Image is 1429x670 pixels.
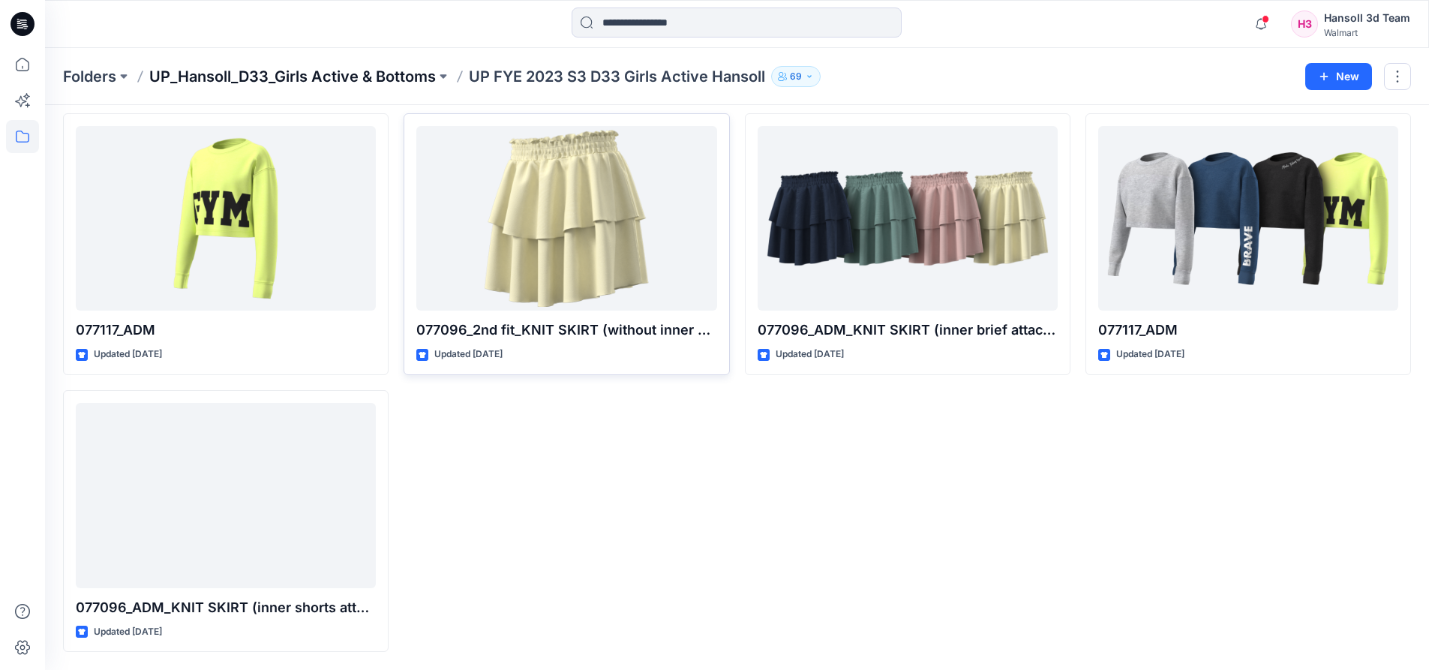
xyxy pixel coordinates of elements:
p: 077117_ADM [1098,320,1398,341]
p: Updated [DATE] [776,347,844,362]
p: Updated [DATE] [1116,347,1184,362]
a: 077096_2nd fit_KNIT SKIRT (without inner brief) [416,126,716,311]
p: 69 [790,68,802,85]
button: 69 [771,66,821,87]
button: New [1305,63,1372,90]
a: 077096_ADM_KNIT SKIRT (inner brief attached) [758,126,1058,311]
div: Hansoll 3d Team [1324,9,1410,27]
p: Updated [DATE] [434,347,503,362]
p: 077096_ADM_KNIT SKIRT (inner shorts attached) [76,597,376,618]
p: 077117_ADM [76,320,376,341]
a: 077117_ADM [76,126,376,311]
p: Updated [DATE] [94,624,162,640]
a: 077117_ADM [1098,126,1398,311]
a: Folders [63,66,116,87]
a: 077096_ADM_KNIT SKIRT (inner shorts attached) [76,403,376,588]
a: UP_Hansoll_D33_Girls Active & Bottoms [149,66,436,87]
p: Updated [DATE] [94,347,162,362]
p: 077096_2nd fit_KNIT SKIRT (without inner brief) [416,320,716,341]
div: H3 [1291,11,1318,38]
p: UP FYE 2023 S3 D33 Girls Active Hansoll [469,66,765,87]
p: 077096_ADM_KNIT SKIRT (inner brief attached) [758,320,1058,341]
div: Walmart [1324,27,1410,38]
